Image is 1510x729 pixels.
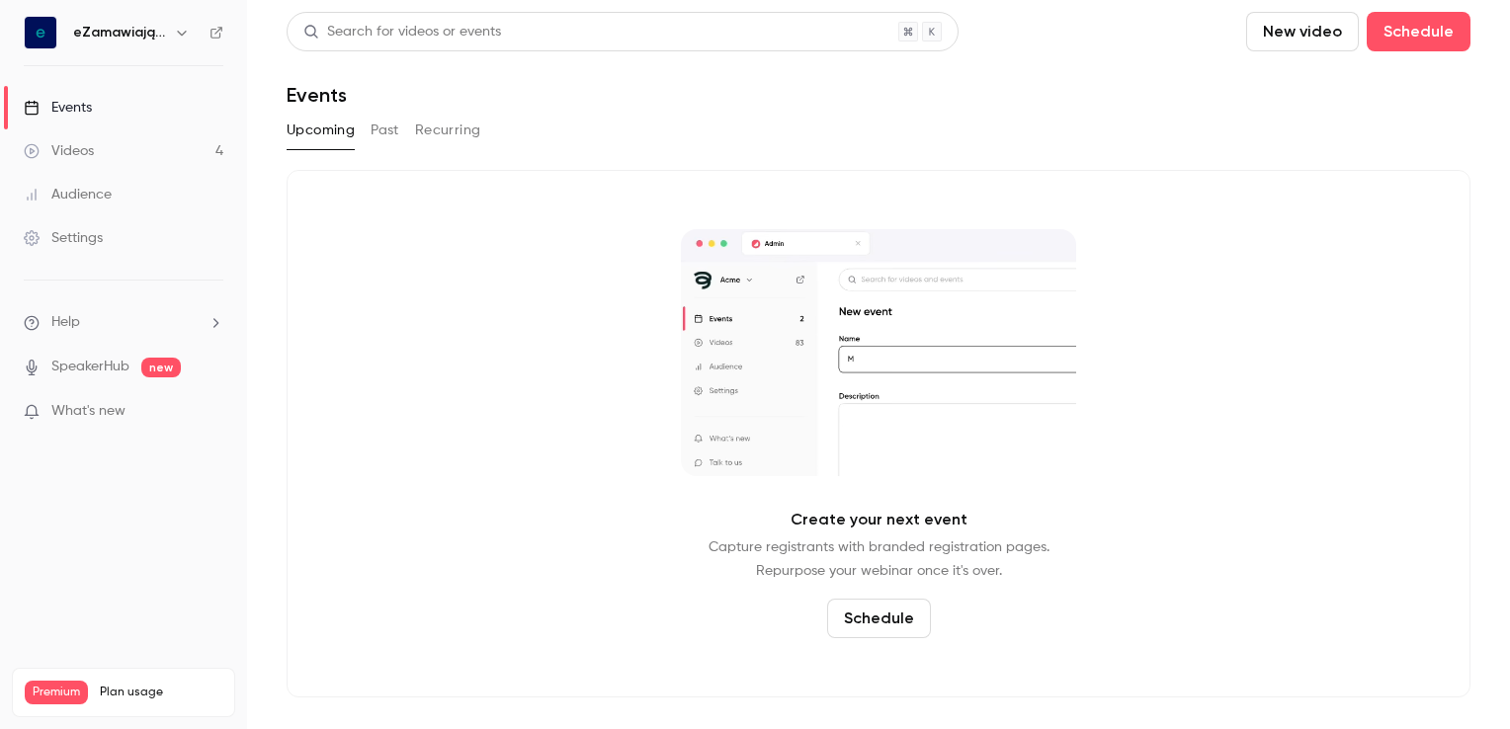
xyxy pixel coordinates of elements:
iframe: Noticeable Trigger [200,403,223,421]
img: eZamawiający [25,17,56,48]
h6: eZamawiający [73,23,166,42]
div: Videos [24,141,94,161]
p: Create your next event [791,508,967,531]
button: New video [1246,12,1359,51]
div: Settings [24,228,103,248]
button: Past [371,115,399,146]
p: Capture registrants with branded registration pages. Repurpose your webinar once it's over. [709,535,1049,583]
div: Search for videos or events [303,22,501,42]
span: Help [51,312,80,333]
div: Audience [24,185,112,204]
button: Recurring [415,115,481,146]
a: SpeakerHub [51,357,129,377]
span: new [141,358,181,377]
span: Plan usage [100,685,222,700]
span: Premium [25,681,88,704]
span: What's new [51,401,126,422]
li: help-dropdown-opener [24,312,223,333]
h1: Events [287,83,347,107]
button: Schedule [827,599,931,638]
div: Events [24,98,92,118]
button: Schedule [1367,12,1470,51]
button: Upcoming [287,115,355,146]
